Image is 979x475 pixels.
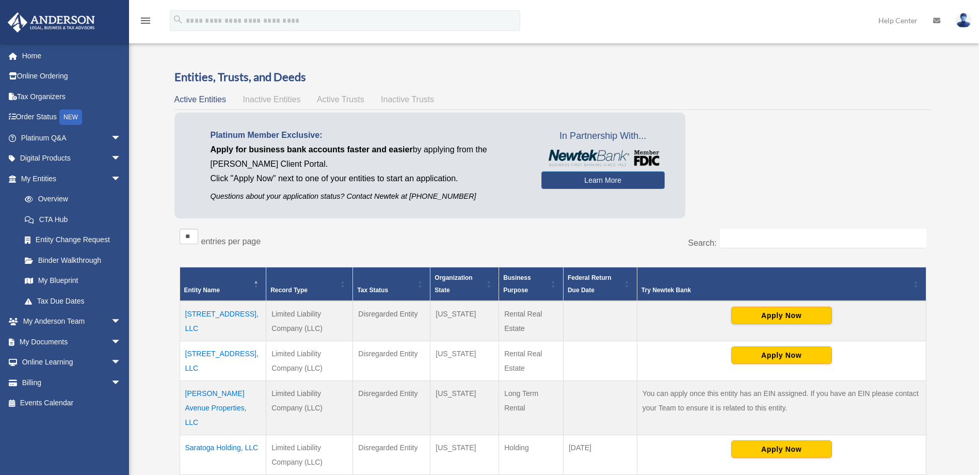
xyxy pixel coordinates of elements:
i: search [172,14,184,25]
a: menu [139,18,152,27]
p: Questions about your application status? Contact Newtek at [PHONE_NUMBER] [211,190,526,203]
span: Inactive Trusts [381,95,434,104]
span: Active Trusts [317,95,364,104]
span: arrow_drop_down [111,168,132,189]
td: Disregarded Entity [353,301,430,341]
h3: Entities, Trusts, and Deeds [174,69,932,85]
td: Disregarded Entity [353,381,430,435]
td: [PERSON_NAME] Avenue Properties, LLC [180,381,266,435]
a: My Blueprint [14,271,132,291]
span: Federal Return Due Date [568,274,612,294]
i: menu [139,14,152,27]
span: arrow_drop_down [111,372,132,393]
span: Tax Status [357,287,388,294]
td: Limited Liability Company (LLC) [266,381,353,435]
span: arrow_drop_down [111,311,132,332]
div: NEW [59,109,82,125]
td: [DATE] [563,435,637,475]
a: Digital Productsarrow_drop_down [7,148,137,169]
div: Try Newtek Bank [641,284,910,296]
button: Apply Now [731,346,832,364]
label: Search: [688,239,716,247]
td: [US_STATE] [430,435,499,475]
a: Learn More [541,171,665,189]
td: Limited Liability Company (LLC) [266,301,353,341]
img: NewtekBankLogoSM.png [547,150,660,166]
th: Record Type: Activate to sort [266,267,353,301]
th: Tax Status: Activate to sort [353,267,430,301]
td: Long Term Rental [499,381,564,435]
label: entries per page [201,237,261,246]
a: My Documentsarrow_drop_down [7,331,137,352]
td: [US_STATE] [430,381,499,435]
td: Limited Liability Company (LLC) [266,341,353,381]
span: arrow_drop_down [111,352,132,373]
a: CTA Hub [14,209,132,230]
td: You can apply once this entity has an EIN assigned. If you have an EIN please contact your Team t... [637,381,926,435]
span: Record Type [270,287,308,294]
span: arrow_drop_down [111,331,132,353]
img: Anderson Advisors Platinum Portal [5,12,98,33]
td: Rental Real Estate [499,341,564,381]
td: [STREET_ADDRESS], LLC [180,301,266,341]
a: Platinum Q&Aarrow_drop_down [7,128,137,148]
a: Order StatusNEW [7,107,137,128]
th: Entity Name: Activate to invert sorting [180,267,266,301]
a: Home [7,45,137,66]
span: arrow_drop_down [111,128,132,149]
a: Events Calendar [7,393,137,414]
a: Online Learningarrow_drop_down [7,352,137,373]
p: Platinum Member Exclusive: [211,128,526,142]
a: Entity Change Request [14,230,132,250]
span: Organization State [435,274,472,294]
a: Tax Due Dates [14,291,132,311]
a: Overview [14,189,126,210]
td: [US_STATE] [430,301,499,341]
span: Apply for business bank accounts faster and easier [211,145,413,154]
button: Apply Now [731,307,832,324]
td: Disregarded Entity [353,435,430,475]
td: Holding [499,435,564,475]
span: Active Entities [174,95,226,104]
td: Limited Liability Company (LLC) [266,435,353,475]
a: My Anderson Teamarrow_drop_down [7,311,137,332]
a: Online Ordering [7,66,137,87]
th: Federal Return Due Date: Activate to sort [563,267,637,301]
th: Business Purpose: Activate to sort [499,267,564,301]
span: Business Purpose [503,274,531,294]
a: My Entitiesarrow_drop_down [7,168,132,189]
th: Try Newtek Bank : Activate to sort [637,267,926,301]
span: Inactive Entities [243,95,300,104]
p: Click "Apply Now" next to one of your entities to start an application. [211,171,526,186]
span: In Partnership With... [541,128,665,145]
span: Entity Name [184,287,220,294]
td: Saratoga Holding, LLC [180,435,266,475]
td: Disregarded Entity [353,341,430,381]
td: [STREET_ADDRESS], LLC [180,341,266,381]
a: Tax Organizers [7,86,137,107]
p: by applying from the [PERSON_NAME] Client Portal. [211,142,526,171]
img: User Pic [956,13,971,28]
a: Billingarrow_drop_down [7,372,137,393]
td: Rental Real Estate [499,301,564,341]
span: arrow_drop_down [111,148,132,169]
button: Apply Now [731,440,832,458]
a: Binder Walkthrough [14,250,132,271]
td: [US_STATE] [430,341,499,381]
th: Organization State: Activate to sort [430,267,499,301]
